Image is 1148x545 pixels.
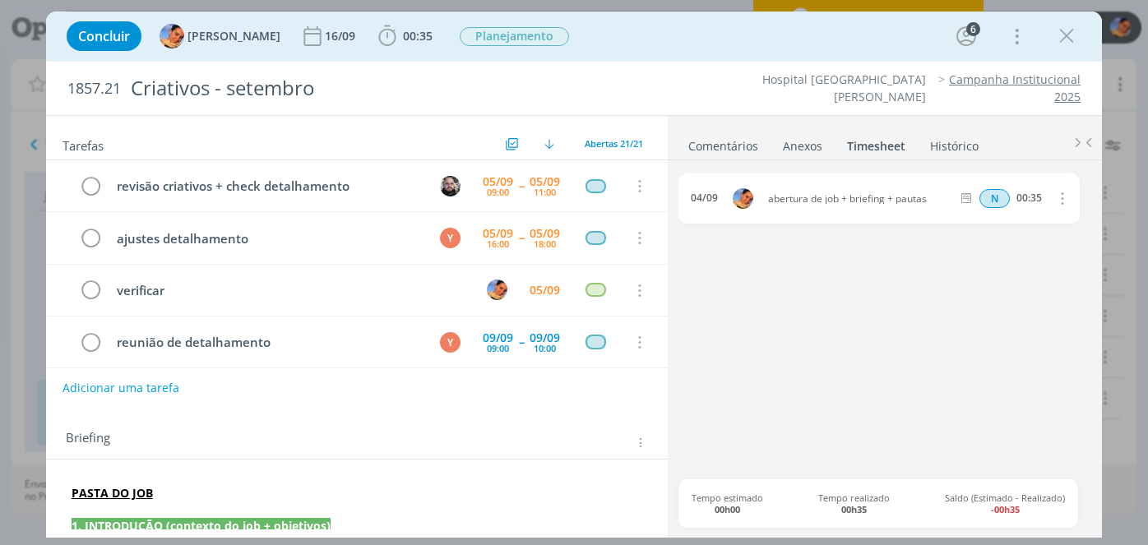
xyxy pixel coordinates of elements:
[110,176,424,196] div: revisão criativos + check detalhamento
[67,80,121,98] span: 1857.21
[62,373,180,403] button: Adicionar uma tarefa
[440,332,461,353] div: Y
[62,134,104,154] span: Tarefas
[66,432,110,453] span: Briefing
[72,485,153,501] a: PASTA DO JOB
[78,30,130,43] span: Concluir
[325,30,359,42] div: 16/09
[692,492,763,514] span: Tempo estimado
[483,176,513,187] div: 05/09
[437,225,462,250] button: Y
[945,492,1065,514] span: Saldo (Estimado - Realizado)
[483,228,513,239] div: 05/09
[762,72,926,104] a: Hospital [GEOGRAPHIC_DATA][PERSON_NAME]
[761,194,958,204] span: abertura de job + briefing + pautas
[487,239,509,248] div: 16:00
[979,189,1010,208] div: Horas normais
[687,131,759,155] a: Comentários
[187,30,280,42] span: [PERSON_NAME]
[483,332,513,344] div: 09/09
[530,176,560,187] div: 05/09
[67,21,141,51] button: Concluir
[160,24,280,48] button: L[PERSON_NAME]
[110,280,471,301] div: verificar
[519,232,524,243] span: --
[437,330,462,354] button: Y
[530,332,560,344] div: 09/09
[534,187,556,196] div: 11:00
[72,518,331,533] strong: 1. INTRODUÇÃO (contexto do job + objetivos)
[487,279,507,300] img: L
[440,176,461,196] img: G
[460,27,569,46] span: Planejamento
[691,192,718,204] div: 04/09
[953,23,979,49] button: 6
[783,138,822,155] div: Anexos
[991,503,1020,515] b: -00h35
[124,68,652,109] div: Criativos - setembro
[484,278,509,303] button: L
[929,131,979,155] a: Histórico
[440,228,461,248] div: Y
[534,344,556,353] div: 10:00
[530,228,560,239] div: 05/09
[585,137,643,150] span: Abertas 21/21
[110,229,424,249] div: ajustes detalhamento
[715,503,740,515] b: 00h00
[437,173,462,198] button: G
[487,344,509,353] div: 09:00
[534,239,556,248] div: 18:00
[530,284,560,296] div: 05/09
[979,189,1010,208] span: N
[46,12,1102,538] div: dialog
[846,131,906,155] a: Timesheet
[841,503,867,515] b: 00h35
[949,72,1081,104] a: Campanha Institucional 2025
[403,28,433,44] span: 00:35
[487,187,509,196] div: 09:00
[733,188,753,209] img: L
[544,139,554,149] img: arrow-down.svg
[519,180,524,192] span: --
[374,23,437,49] button: 00:35
[160,24,184,48] img: L
[459,26,570,47] button: Planejamento
[818,492,890,514] span: Tempo realizado
[519,336,524,348] span: --
[110,332,424,353] div: reunião de detalhamento
[1016,192,1042,204] div: 00:35
[966,22,980,36] div: 6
